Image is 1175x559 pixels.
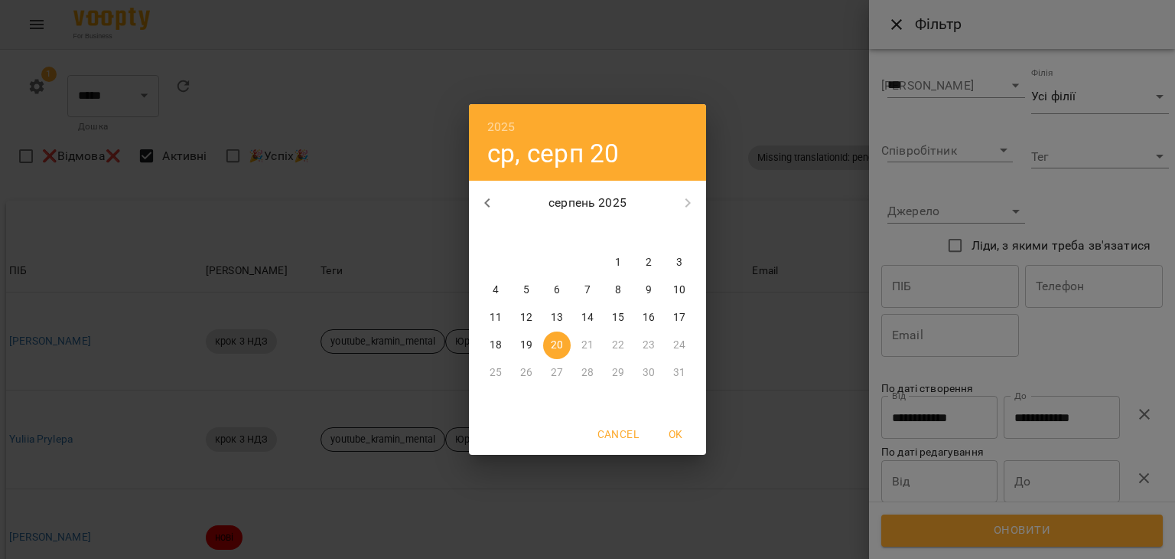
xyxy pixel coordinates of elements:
p: 9 [646,283,652,298]
span: пн [482,226,509,241]
span: сб [635,226,662,241]
span: чт [574,226,601,241]
button: 15 [604,304,632,332]
p: 16 [643,310,655,325]
p: 20 [551,338,563,353]
button: 4 [482,276,509,304]
span: вт [513,226,540,241]
button: Cancel [591,420,645,448]
button: 19 [513,332,540,359]
button: 16 [635,304,662,332]
button: 17 [666,304,693,332]
button: 2025 [487,116,516,138]
button: 10 [666,276,693,304]
button: 9 [635,276,662,304]
p: 15 [612,310,624,325]
button: 5 [513,276,540,304]
p: 18 [490,338,502,353]
button: 18 [482,332,509,359]
button: 13 [543,304,571,332]
p: 19 [520,338,532,353]
button: 7 [574,276,601,304]
p: 8 [615,283,621,298]
button: 14 [574,304,601,332]
p: 12 [520,310,532,325]
p: 11 [490,310,502,325]
button: 8 [604,276,632,304]
span: пт [604,226,632,241]
p: 6 [554,283,560,298]
button: ср, серп 20 [487,138,620,169]
p: 13 [551,310,563,325]
p: серпень 2025 [506,194,670,212]
p: 10 [673,283,685,298]
button: 3 [666,249,693,276]
span: OK [657,425,694,443]
span: нд [666,226,693,241]
p: 7 [584,283,591,298]
button: 12 [513,304,540,332]
button: 6 [543,276,571,304]
p: 1 [615,255,621,270]
span: Cancel [597,425,639,443]
button: 1 [604,249,632,276]
p: 4 [493,283,499,298]
p: 3 [676,255,682,270]
button: 20 [543,332,571,359]
p: 14 [581,310,594,325]
button: 2 [635,249,662,276]
button: 11 [482,304,509,332]
p: 17 [673,310,685,325]
button: OK [651,420,700,448]
span: ср [543,226,571,241]
p: 2 [646,255,652,270]
p: 5 [523,283,529,298]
